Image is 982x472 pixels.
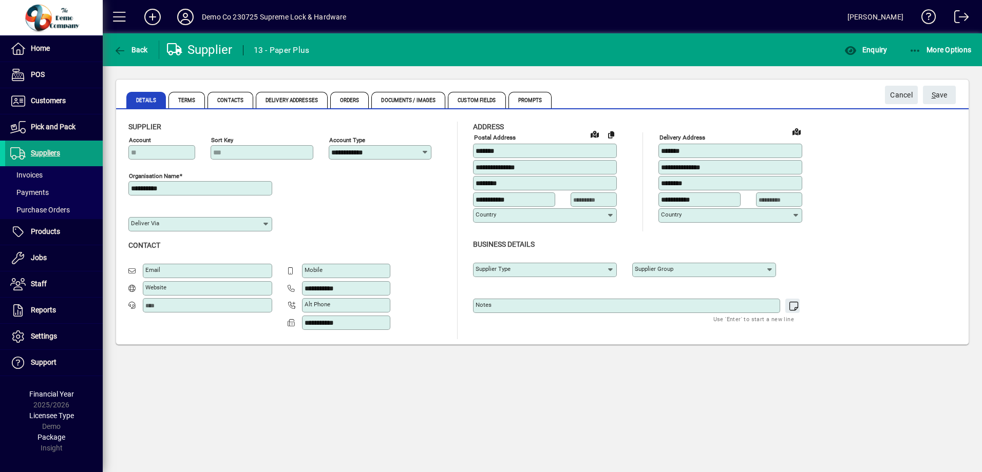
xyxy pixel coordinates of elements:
[211,136,233,144] mat-label: Sort key
[508,92,552,108] span: Prompts
[5,324,103,349] a: Settings
[256,92,328,108] span: Delivery Addresses
[473,240,535,248] span: Business details
[114,46,148,54] span: Back
[844,46,887,54] span: Enquiry
[126,92,166,108] span: Details
[10,171,43,179] span: Invoices
[5,184,103,201] a: Payments
[5,271,103,297] a: Staff
[29,411,74,420] span: Licensee Type
[129,172,179,180] mat-label: Organisation name
[661,211,682,218] mat-label: Country
[207,92,253,108] span: Contacts
[10,188,49,196] span: Payments
[128,241,160,249] span: Contact
[129,136,151,144] mat-label: Account
[885,86,918,104] button: Cancel
[476,301,492,308] mat-label: Notes
[111,41,150,59] button: Back
[5,62,103,88] a: POS
[5,88,103,114] a: Customers
[31,227,60,235] span: Products
[5,201,103,219] a: Purchase Orders
[305,266,323,273] mat-label: Mobile
[5,219,103,245] a: Products
[788,123,805,140] a: View on map
[31,306,56,314] span: Reports
[947,2,969,35] a: Logout
[31,149,60,157] span: Suppliers
[329,136,365,144] mat-label: Account Type
[168,92,205,108] span: Terms
[847,9,903,25] div: [PERSON_NAME]
[31,358,56,366] span: Support
[31,123,75,131] span: Pick and Pack
[907,41,974,59] button: More Options
[31,96,66,105] span: Customers
[932,87,948,104] span: ave
[128,123,161,131] span: Supplier
[5,245,103,271] a: Jobs
[169,8,202,26] button: Profile
[603,126,619,143] button: Copy to Delivery address
[448,92,505,108] span: Custom Fields
[167,42,233,58] div: Supplier
[5,114,103,140] a: Pick and Pack
[371,92,445,108] span: Documents / Images
[890,87,913,104] span: Cancel
[31,253,47,262] span: Jobs
[103,41,159,59] app-page-header-button: Back
[29,390,74,398] span: Financial Year
[713,313,794,325] mat-hint: Use 'Enter' to start a new line
[254,42,310,58] div: 13 - Paper Plus
[31,70,45,78] span: POS
[909,46,972,54] span: More Options
[587,126,603,142] a: View on map
[5,166,103,184] a: Invoices
[473,123,504,131] span: Address
[202,9,347,25] div: Demo Co 230725 Supreme Lock & Hardware
[31,44,50,52] span: Home
[31,332,57,340] span: Settings
[476,265,511,272] mat-label: Supplier type
[5,36,103,62] a: Home
[31,280,47,288] span: Staff
[932,91,936,99] span: S
[37,433,65,441] span: Package
[305,301,330,308] mat-label: Alt Phone
[145,266,160,273] mat-label: Email
[145,284,166,291] mat-label: Website
[5,350,103,376] a: Support
[476,211,496,218] mat-label: Country
[635,265,673,272] mat-label: Supplier group
[5,298,103,323] a: Reports
[10,206,70,214] span: Purchase Orders
[136,8,169,26] button: Add
[914,2,936,35] a: Knowledge Base
[923,86,956,104] button: Save
[842,41,890,59] button: Enquiry
[330,92,369,108] span: Orders
[131,220,159,227] mat-label: Deliver via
